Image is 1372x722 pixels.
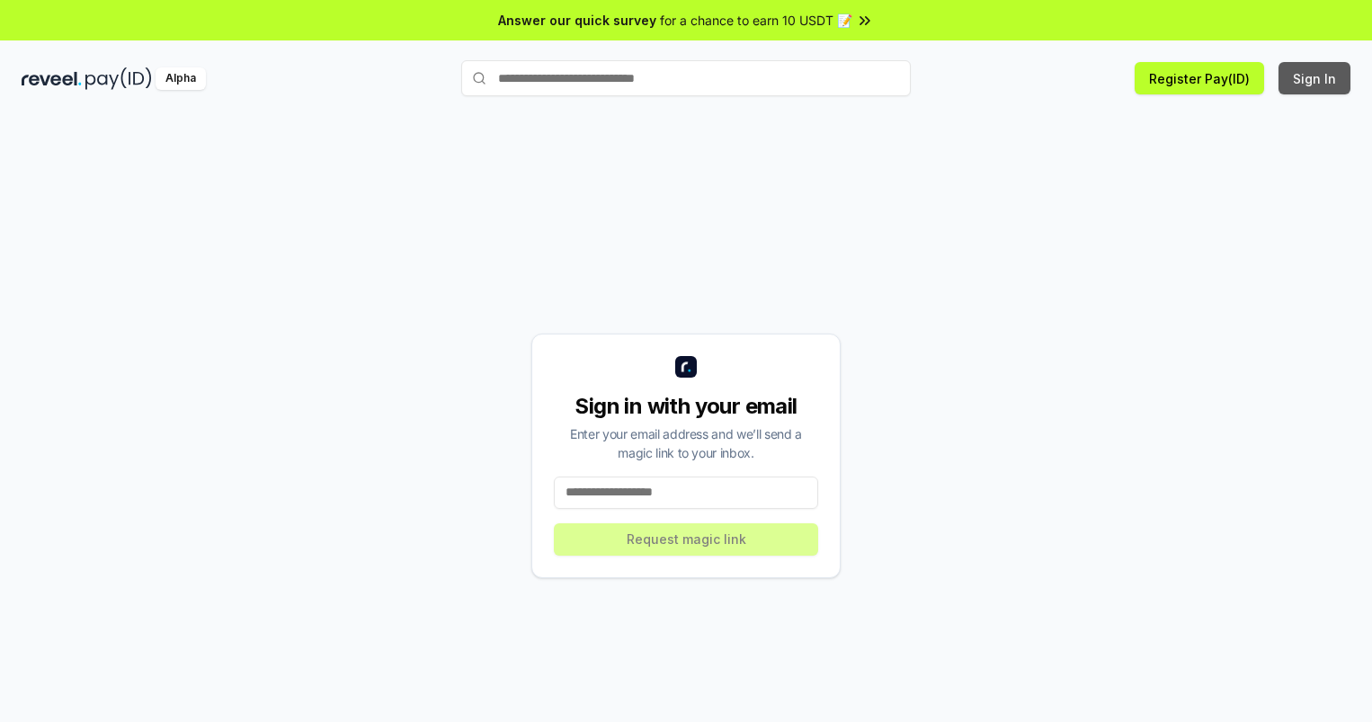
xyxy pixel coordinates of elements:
[675,356,697,378] img: logo_small
[85,67,152,90] img: pay_id
[554,392,818,421] div: Sign in with your email
[660,11,852,30] span: for a chance to earn 10 USDT 📝
[156,67,206,90] div: Alpha
[22,67,82,90] img: reveel_dark
[554,424,818,462] div: Enter your email address and we’ll send a magic link to your inbox.
[498,11,656,30] span: Answer our quick survey
[1278,62,1350,94] button: Sign In
[1135,62,1264,94] button: Register Pay(ID)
